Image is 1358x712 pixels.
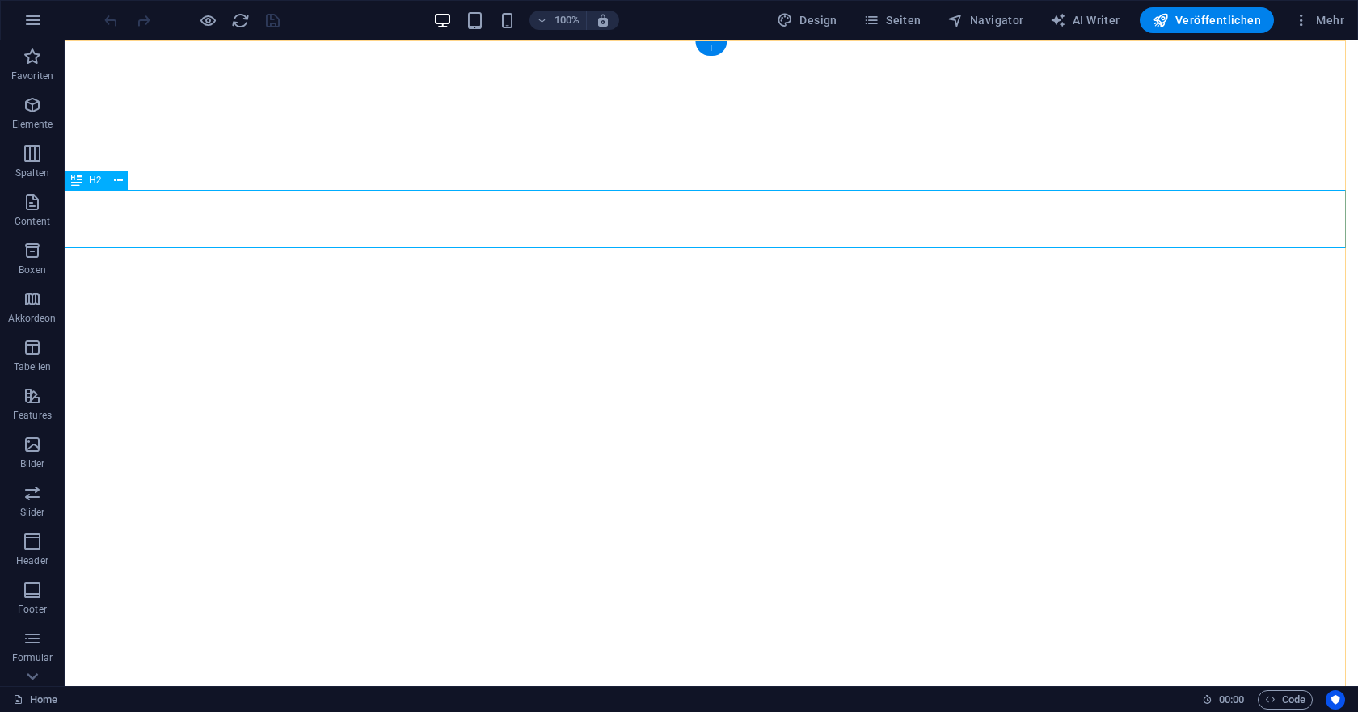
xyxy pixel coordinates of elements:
a: Klick, um Auswahl aufzuheben. Doppelklick öffnet Seitenverwaltung [13,690,57,710]
button: Usercentrics [1326,690,1345,710]
p: Header [16,554,48,567]
button: Veröffentlichen [1140,7,1274,33]
button: Navigator [941,7,1031,33]
button: Mehr [1287,7,1351,33]
span: AI Writer [1050,12,1120,28]
button: Klicke hier, um den Vorschau-Modus zu verlassen [198,11,217,30]
span: Seiten [863,12,921,28]
div: + [695,41,727,56]
button: Code [1258,690,1313,710]
p: Elemente [12,118,53,131]
button: AI Writer [1044,7,1127,33]
span: : [1230,693,1233,706]
p: Formular [12,651,53,664]
button: reload [230,11,250,30]
h6: 100% [554,11,580,30]
p: Content [15,215,50,228]
span: Code [1265,690,1305,710]
p: Tabellen [14,360,51,373]
span: Design [777,12,837,28]
i: Bei Größenänderung Zoomstufe automatisch an das gewählte Gerät anpassen. [596,13,610,27]
p: Boxen [19,263,46,276]
span: H2 [89,175,101,185]
p: Features [13,409,52,422]
p: Akkordeon [8,312,56,325]
p: Favoriten [11,70,53,82]
h6: Session-Zeit [1202,690,1245,710]
button: 100% [529,11,587,30]
p: Bilder [20,457,45,470]
button: Seiten [857,7,928,33]
div: Design (Strg+Alt+Y) [770,7,844,33]
span: Navigator [947,12,1024,28]
i: Seite neu laden [231,11,250,30]
p: Slider [20,506,45,519]
span: Mehr [1293,12,1344,28]
p: Footer [18,603,47,616]
p: Spalten [15,166,49,179]
button: Design [770,7,844,33]
span: 00 00 [1219,690,1244,710]
span: Veröffentlichen [1153,12,1261,28]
